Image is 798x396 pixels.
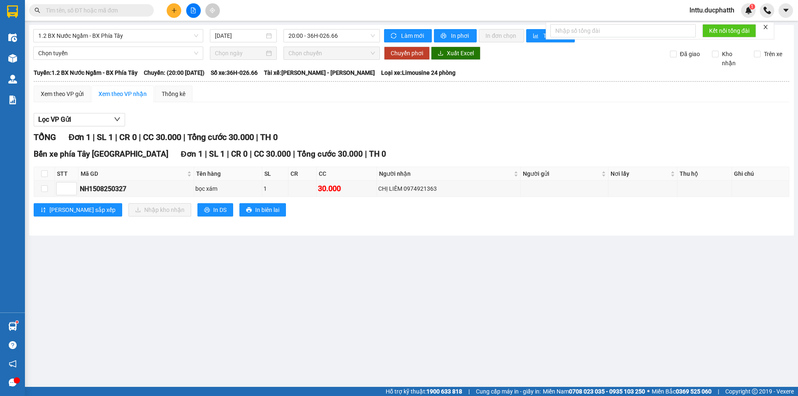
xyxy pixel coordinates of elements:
span: | [718,387,719,396]
span: SL 1 [97,132,113,142]
button: printerIn DS [197,203,233,216]
span: 20:00 - 36H-026.66 [288,30,375,42]
span: Đã giao [677,49,703,59]
span: SL 1 [209,149,225,159]
span: Tổng cước 30.000 [187,132,254,142]
img: icon-new-feature [745,7,752,14]
input: 15/08/2025 [215,31,264,40]
sup: 1 [749,4,755,10]
span: Trên xe [761,49,786,59]
th: Tên hàng [194,167,262,181]
span: Hỗ trợ kỹ thuật: [386,387,462,396]
span: 1.2 BX Nước Ngầm - BX Phía Tây [38,30,198,42]
span: lnttu.ducphatth [683,5,741,15]
span: search [34,7,40,13]
span: Chuyến: (20:00 [DATE]) [144,68,204,77]
span: Cung cấp máy in - giấy in: [476,387,541,396]
span: TH 0 [260,132,278,142]
span: Tài xế: [PERSON_NAME] - [PERSON_NAME] [264,68,375,77]
th: CC [317,167,377,181]
th: SL [262,167,288,181]
button: printerIn phơi [434,29,477,42]
span: CC 30.000 [143,132,181,142]
button: In đơn chọn [479,29,524,42]
span: Người nhận [379,169,512,178]
span: TỔNG [34,132,56,142]
input: Chọn ngày [215,49,264,58]
span: Tổng cước 30.000 [297,149,363,159]
span: down [114,116,121,123]
span: Đơn 1 [181,149,203,159]
span: TH 0 [369,149,386,159]
span: sort-ascending [40,207,46,214]
span: copyright [752,389,758,394]
span: | [250,149,252,159]
span: | [205,149,207,159]
span: Chọn tuyến [38,47,198,59]
button: bar-chartThống kê [526,29,575,42]
strong: 1900 633 818 [426,388,462,395]
span: | [293,149,295,159]
button: printerIn biên lai [239,203,286,216]
input: Nhập số tổng đài [550,24,696,37]
span: notification [9,360,17,368]
button: aim [205,3,220,18]
span: | [115,132,117,142]
div: CHỊ LIÊM 0974921363 [378,184,519,193]
img: logo-vxr [7,5,18,18]
strong: 0369 525 060 [676,388,712,395]
span: Làm mới [401,31,425,40]
button: caret-down [778,3,793,18]
button: Lọc VP Gửi [34,113,125,126]
span: | [93,132,95,142]
span: In phơi [451,31,470,40]
span: | [139,132,141,142]
img: warehouse-icon [8,75,17,84]
span: In biên lai [255,205,279,214]
button: syncLàm mới [384,29,432,42]
th: CR [288,167,317,181]
span: CR 0 [119,132,137,142]
div: bọc xám [195,184,261,193]
span: bar-chart [533,33,540,39]
span: Miền Nam [543,387,645,396]
button: sort-ascending[PERSON_NAME] sắp xếp [34,203,122,216]
button: plus [167,3,181,18]
div: Xem theo VP gửi [41,89,84,98]
span: | [468,387,470,396]
span: Miền Bắc [652,387,712,396]
img: phone-icon [764,7,771,14]
span: sync [391,33,398,39]
button: Kết nối tổng đài [702,24,756,37]
span: Đơn 1 [69,132,91,142]
span: printer [441,33,448,39]
span: | [365,149,367,159]
span: close [763,24,768,30]
img: solution-icon [8,96,17,104]
span: CC 30.000 [254,149,291,159]
th: Ghi chú [732,167,789,181]
input: Tìm tên, số ĐT hoặc mã đơn [46,6,144,15]
span: Bến xe phía Tây [GEOGRAPHIC_DATA] [34,149,168,159]
b: Tuyến: 1.2 BX Nước Ngầm - BX Phía Tây [34,69,138,76]
div: NH1508250327 [80,184,192,194]
strong: 0708 023 035 - 0935 103 250 [569,388,645,395]
span: | [256,132,258,142]
span: file-add [190,7,196,13]
span: ⚪️ [647,390,650,393]
button: downloadXuất Excel [431,47,480,60]
span: | [227,149,229,159]
span: Xuất Excel [447,49,474,58]
button: file-add [186,3,201,18]
span: Nơi lấy [611,169,669,178]
span: In DS [213,205,227,214]
span: Số xe: 36H-026.66 [211,68,258,77]
span: [PERSON_NAME] sắp xếp [49,205,116,214]
th: STT [55,167,79,181]
img: warehouse-icon [8,54,17,63]
span: Kho nhận [719,49,748,68]
span: download [438,50,443,57]
span: printer [246,207,252,214]
span: Loại xe: Limousine 24 phòng [381,68,456,77]
td: NH1508250327 [79,181,194,197]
